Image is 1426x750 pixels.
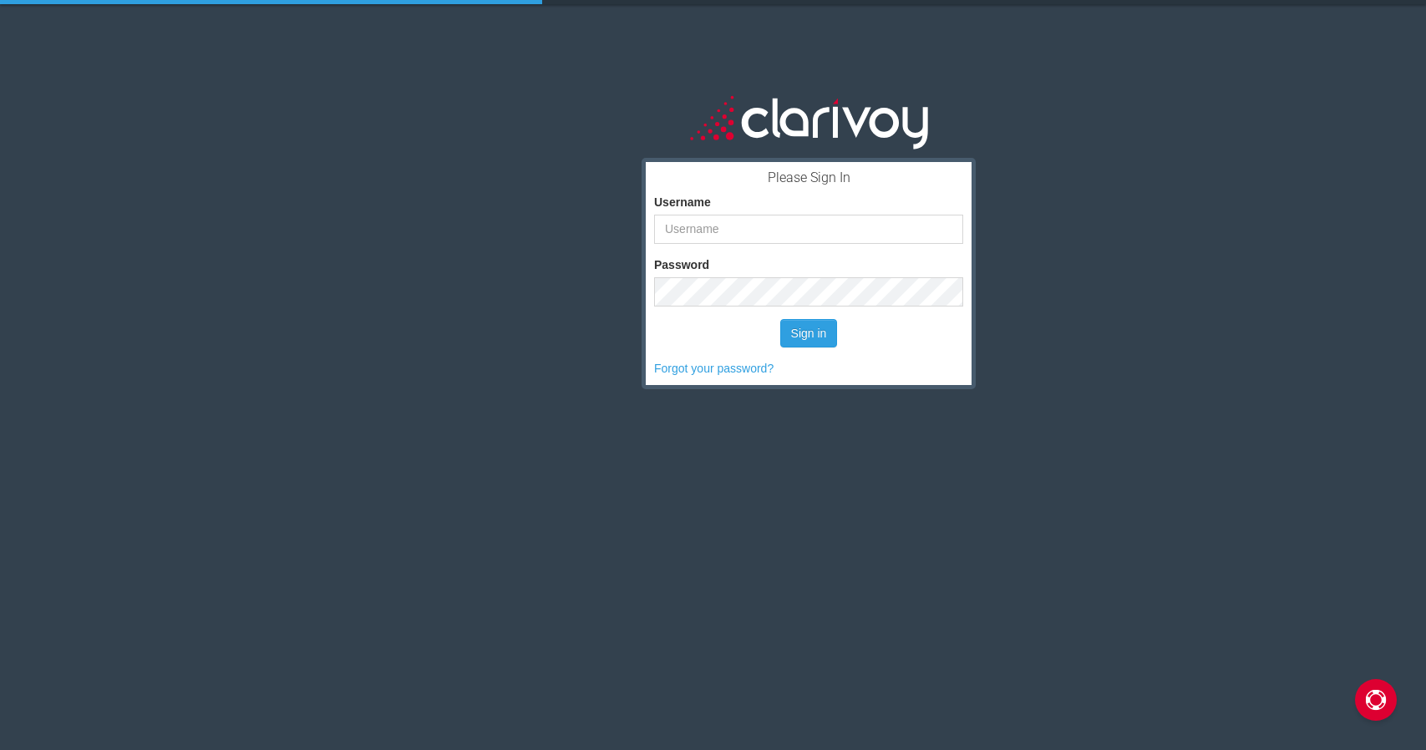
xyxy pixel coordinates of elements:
label: Username [654,194,711,210]
img: clarivoy_whitetext_transbg.svg [690,92,928,151]
button: Sign in [780,319,838,347]
input: Username [654,215,963,244]
a: Forgot your password? [654,362,774,375]
h3: Please Sign In [654,170,963,185]
label: Password [654,256,709,273]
